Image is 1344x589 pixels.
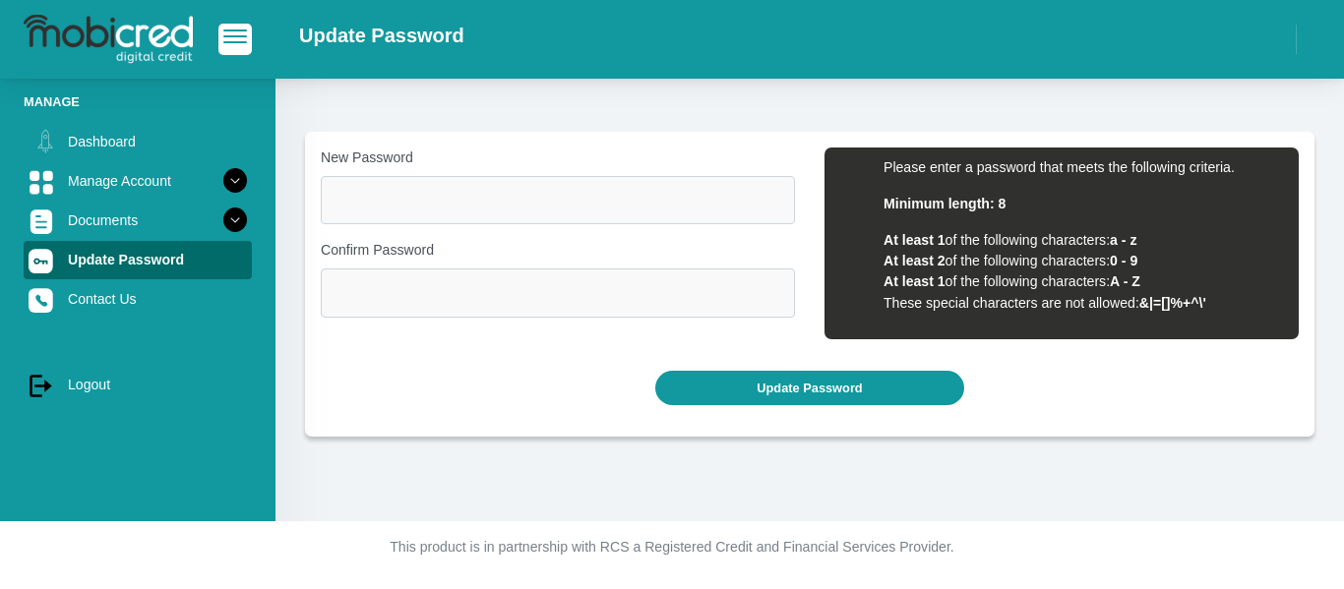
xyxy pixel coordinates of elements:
[884,273,946,289] b: At least 1
[884,230,1279,251] li: of the following characters:
[884,251,1279,271] li: of the following characters:
[299,24,464,47] h2: Update Password
[1110,253,1137,268] b: 0 - 9
[24,123,252,160] a: Dashboard
[24,366,252,403] a: Logout
[24,202,252,239] a: Documents
[126,537,1218,558] p: This product is in partnership with RCS a Registered Credit and Financial Services Provider.
[321,268,795,317] input: Confirm Password
[884,271,1279,292] li: of the following characters:
[884,293,1279,314] li: These special characters are not allowed:
[24,241,252,278] a: Update Password
[884,253,946,268] b: At least 2
[1110,232,1136,248] b: a - z
[884,232,946,248] b: At least 1
[884,196,1006,211] b: Minimum length: 8
[655,371,963,405] button: Update Password
[24,15,193,64] img: logo-mobicred.svg
[24,280,252,318] a: Contact Us
[24,92,252,111] li: Manage
[321,240,795,261] label: Confirm Password
[321,176,795,224] input: Enter new Password
[1110,273,1140,289] b: A - Z
[1139,295,1206,311] b: &|=[]%+^\'
[884,157,1279,178] li: Please enter a password that meets the following criteria.
[24,162,252,200] a: Manage Account
[321,147,795,168] label: New Password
